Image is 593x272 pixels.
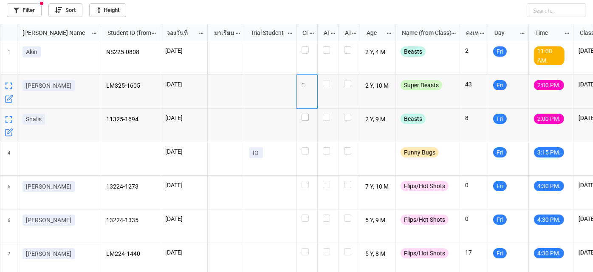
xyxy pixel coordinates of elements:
div: Flips/Hot Shots [401,215,449,225]
p: 2 Y, 4 M [365,46,390,58]
span: 5 [8,176,10,209]
span: 4 [8,142,10,175]
div: จองวันที่ [161,28,198,37]
p: 13224-1335 [106,215,155,226]
span: 1 [8,41,10,74]
div: Fri [493,80,507,90]
div: CF [297,28,309,37]
p: Akin [26,48,37,56]
p: [DATE] [165,248,202,257]
div: Time [530,28,564,37]
div: คงเหลือ (from Nick Name) [461,28,479,37]
p: 43 [465,80,483,89]
p: [DATE] [165,181,202,189]
span: 6 [8,209,10,243]
div: Fri [493,46,507,57]
p: 0 [465,215,483,223]
div: Fri [493,181,507,191]
p: LM224-1440 [106,248,155,260]
p: 2 Y, 10 M [365,80,390,92]
a: Filter [7,3,42,17]
div: 4:30 PM. [534,181,564,191]
div: 4:30 PM. [534,215,564,225]
div: Student ID (from [PERSON_NAME] Name) [102,28,151,37]
div: Day [489,28,520,37]
div: Fri [493,114,507,124]
p: [DATE] [165,215,202,223]
p: Shalis [26,115,42,123]
p: [DATE] [165,114,202,122]
p: 13224-1273 [106,181,155,193]
div: ATT [319,28,330,37]
div: Funny Bugs [401,147,439,157]
div: 4:30 PM. [534,248,564,258]
div: ATK [340,28,352,37]
div: [PERSON_NAME] Name [17,28,91,37]
input: Search... [527,3,586,17]
a: Sort [48,3,82,17]
div: Beasts [401,114,426,124]
p: 11325-1694 [106,114,155,126]
div: Beasts [401,46,426,57]
div: Fri [493,215,507,225]
p: IO [253,149,260,157]
p: [PERSON_NAME] [26,249,71,258]
div: Flips/Hot Shots [401,248,449,258]
a: Height [89,3,126,17]
div: Name (from Class) [397,28,450,37]
p: 5 Y, 8 M [365,248,390,260]
p: [DATE] [165,46,202,55]
div: Trial Student [246,28,287,37]
div: 2:00 PM. [534,80,564,90]
p: [PERSON_NAME] [26,81,71,90]
p: 2 [465,46,483,55]
div: Age [361,28,387,37]
p: 5 Y, 9 M [365,215,390,226]
div: Flips/Hot Shots [401,181,449,191]
p: 7 Y, 10 M [365,181,390,193]
div: 11:00 AM. [534,46,565,65]
p: [DATE] [165,147,202,156]
p: 2 Y, 9 M [365,114,390,126]
div: 2:00 PM. [534,114,564,124]
div: grid [0,24,101,41]
p: [PERSON_NAME] [26,182,71,191]
div: Fri [493,147,507,157]
div: มาเรียน [209,28,235,37]
div: Fri [493,248,507,258]
div: 3:15 PM. [534,147,564,157]
p: 0 [465,181,483,189]
p: NS225-0808 [106,46,155,58]
div: Super Beasts [401,80,442,90]
p: LM325-1605 [106,80,155,92]
p: 17 [465,248,483,257]
p: [PERSON_NAME] [26,216,71,224]
p: [DATE] [165,80,202,89]
p: 8 [465,114,483,122]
